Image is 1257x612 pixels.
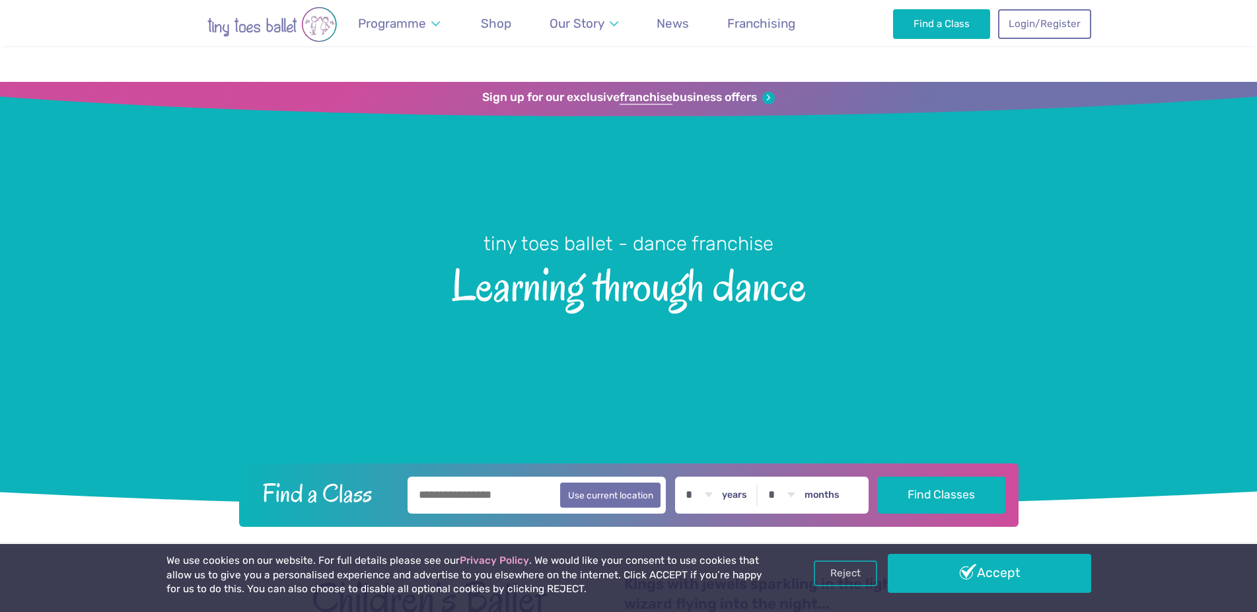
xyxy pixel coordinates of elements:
[460,555,529,566] a: Privacy Policy
[543,8,624,39] a: Our Story
[560,483,661,508] button: Use current location
[481,16,511,31] span: Shop
[727,16,795,31] span: Franchising
[620,90,672,105] strong: franchise
[651,8,696,39] a: News
[722,489,747,501] label: years
[998,9,1091,38] a: Login/Register
[252,477,398,510] h2: Find a Class
[878,477,1005,514] button: Find Classes
[888,554,1091,592] a: Accept
[721,8,802,39] a: Franchising
[484,232,773,255] small: tiny toes ballet - dance franchise
[893,9,990,38] a: Find a Class
[352,8,447,39] a: Programme
[550,16,604,31] span: Our Story
[657,16,689,31] span: News
[23,257,1234,310] span: Learning through dance
[482,90,775,105] a: Sign up for our exclusivefranchisebusiness offers
[475,8,518,39] a: Shop
[166,7,378,42] img: tiny toes ballet
[805,489,840,501] label: months
[814,561,877,586] a: Reject
[166,554,768,597] p: We use cookies on our website. For full details please see our . We would like your consent to us...
[358,16,426,31] span: Programme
